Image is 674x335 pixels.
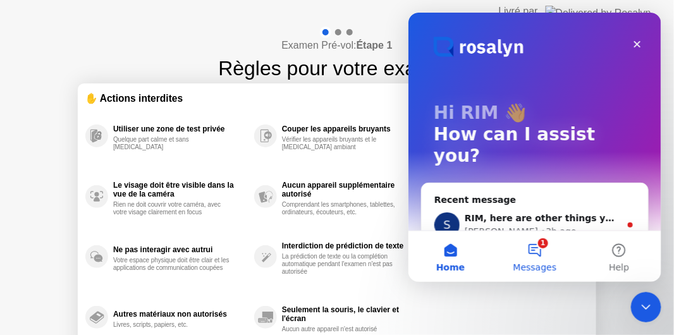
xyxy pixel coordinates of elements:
div: Ne pas interagir avec autrui [113,245,248,254]
iframe: Intercom live chat [631,292,661,322]
b: Étape 1 [357,40,393,51]
div: Utiliser une zone de test privée [113,125,248,133]
div: Rien ne doit couvrir votre caméra, avec votre visage clairement en focus [113,201,233,216]
div: ✋ Actions interdites [85,91,589,106]
h1: Règles pour votre examen [218,53,455,83]
div: Autres matériaux non autorisés [113,310,248,319]
div: Seulement la souris, le clavier et l'écran [282,305,422,323]
div: Quelque part calme et sans [MEDICAL_DATA] [113,136,233,151]
div: Aucun autre appareil n'est autorisé [282,326,401,333]
div: Couper les appareils bruyants [282,125,422,133]
div: Vérifier les appareils bruyants et le [MEDICAL_DATA] ambiant [282,136,401,151]
div: La prédiction de texte ou la complétion automatique pendant l'examen n'est pas autorisée [282,253,401,276]
img: Delivered by Rosalyn [546,6,651,17]
div: Le visage doit être visible dans la vue de la caméra [113,181,248,198]
h4: Examen Pré-vol: [281,38,392,53]
div: Aucun appareil supplémentaire autorisé [282,181,422,198]
div: Livré par [499,4,538,19]
div: Comprendant les smartphones, tablettes, ordinateurs, écouteurs, etc. [282,201,401,216]
div: Votre espace physique doit être clair et les applications de communication coupées [113,257,233,272]
iframe: Intercom live chat [408,13,661,282]
div: Livres, scripts, papiers, etc. [113,321,233,329]
div: Interdiction de prédiction de texte [282,241,422,250]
